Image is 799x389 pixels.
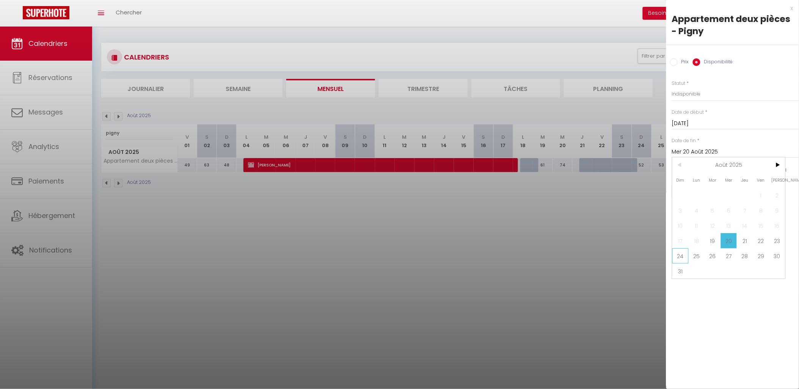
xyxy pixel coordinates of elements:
[689,157,769,173] span: Août 2025
[689,203,705,218] span: 4
[721,203,737,218] span: 6
[721,248,737,264] span: 27
[721,233,737,248] span: 20
[700,58,733,67] label: Disponibilité
[672,203,689,218] span: 3
[689,173,705,188] span: Lun
[672,233,689,248] span: 17
[737,248,753,264] span: 28
[705,248,721,264] span: 26
[678,58,689,67] label: Prix
[689,218,705,233] span: 11
[6,3,29,26] button: Ouvrir le widget de chat LiveChat
[769,233,785,248] span: 23
[672,109,704,116] label: Date de début
[737,203,753,218] span: 7
[672,218,689,233] span: 10
[672,13,793,37] div: Appartement deux pièces - Pigny
[672,137,696,144] label: Date de fin
[769,203,785,218] span: 9
[753,173,769,188] span: Ven
[753,233,769,248] span: 22
[769,173,785,188] span: [PERSON_NAME]
[672,80,686,87] label: Statut
[769,218,785,233] span: 16
[672,264,689,279] span: 31
[672,173,689,188] span: Dim
[705,173,721,188] span: Mar
[737,233,753,248] span: 21
[705,233,721,248] span: 19
[769,157,785,173] span: >
[689,233,705,248] span: 18
[753,203,769,218] span: 8
[672,248,689,264] span: 24
[666,4,793,13] div: x
[705,203,721,218] span: 5
[753,188,769,203] span: 1
[769,248,785,264] span: 30
[705,218,721,233] span: 12
[721,218,737,233] span: 13
[753,218,769,233] span: 15
[689,248,705,264] span: 25
[753,248,769,264] span: 29
[737,173,753,188] span: Jeu
[672,157,689,173] span: <
[769,188,785,203] span: 2
[767,355,793,383] iframe: Chat
[737,218,753,233] span: 14
[721,173,737,188] span: Mer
